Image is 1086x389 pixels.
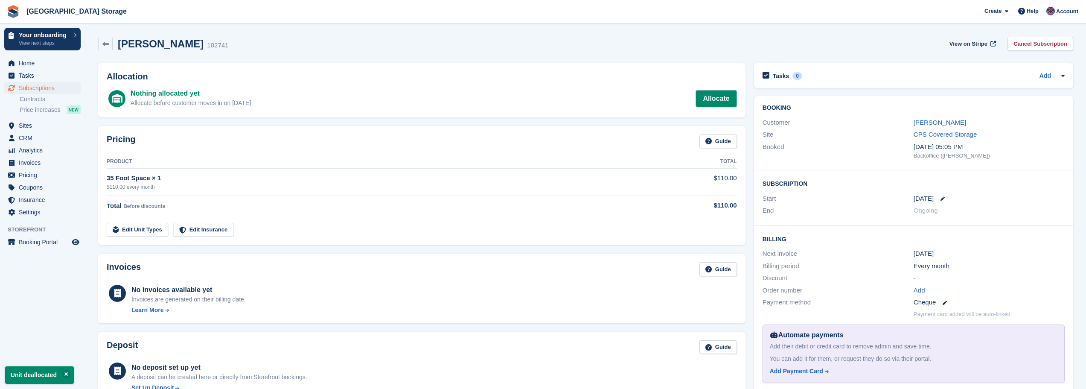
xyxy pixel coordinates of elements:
[19,57,70,69] span: Home
[4,236,81,248] a: menu
[763,273,914,283] div: Discount
[640,155,737,169] th: Total
[4,157,81,169] a: menu
[4,144,81,156] a: menu
[770,354,1057,363] div: You can add it for them, or request they do so via their portal.
[131,306,163,315] div: Learn More
[763,206,914,216] div: End
[20,106,61,114] span: Price increases
[4,120,81,132] a: menu
[946,37,998,51] a: View on Stripe
[173,223,234,237] a: Edit Insurance
[118,38,204,50] h2: [PERSON_NAME]
[4,194,81,206] a: menu
[19,82,70,94] span: Subscriptions
[763,261,914,271] div: Billing period
[107,202,122,209] span: Total
[131,99,251,108] div: Allocate before customer moves in on [DATE]
[19,39,70,47] p: View next steps
[19,206,70,218] span: Settings
[131,88,251,99] div: Nothing allocated yet
[763,130,914,140] div: Site
[70,237,81,247] a: Preview store
[1039,71,1051,81] a: Add
[4,169,81,181] a: menu
[4,206,81,218] a: menu
[914,310,1010,319] p: Payment card added will be auto-linked
[773,72,789,80] h2: Tasks
[5,366,74,384] p: Unit deallocated
[763,234,1065,243] h2: Billing
[107,183,640,191] div: $110.00 every month
[763,105,1065,111] h2: Booking
[131,285,246,295] div: No invoices available yet
[107,72,737,82] h2: Allocation
[8,225,85,234] span: Storefront
[763,286,914,295] div: Order number
[914,286,925,295] a: Add
[914,119,966,126] a: [PERSON_NAME]
[914,261,1065,271] div: Every month
[763,249,914,259] div: Next invoice
[4,28,81,50] a: Your onboarding View next steps
[699,262,737,276] a: Guide
[763,142,914,160] div: Booked
[4,70,81,82] a: menu
[4,132,81,144] a: menu
[107,223,168,237] a: Edit Unit Types
[914,131,977,138] a: CPS Covered Storage
[763,194,914,204] div: Start
[131,363,307,373] div: No deposit set up yet
[7,5,20,18] img: stora-icon-8386f47178a22dfd0bd8f6a31ec36ba5ce8667c1dd55bd0f319d3a0aa187defe.svg
[19,169,70,181] span: Pricing
[792,72,802,80] div: 0
[19,132,70,144] span: CRM
[19,70,70,82] span: Tasks
[763,298,914,307] div: Payment method
[4,181,81,193] a: menu
[19,236,70,248] span: Booking Portal
[20,105,81,114] a: Price increases NEW
[107,135,136,149] h2: Pricing
[914,298,1065,307] div: Cheque
[1007,37,1073,51] a: Cancel Subscription
[19,194,70,206] span: Insurance
[67,105,81,114] div: NEW
[1046,7,1055,15] img: Jantz Morgan
[699,340,737,354] a: Guide
[107,340,138,354] h2: Deposit
[1056,7,1078,16] span: Account
[770,342,1057,351] div: Add their debit or credit card to remove admin and save time.
[763,118,914,128] div: Customer
[19,157,70,169] span: Invoices
[19,120,70,132] span: Sites
[1027,7,1039,15] span: Help
[914,273,1065,283] div: -
[640,169,737,196] td: $110.00
[699,135,737,149] a: Guide
[770,367,1054,376] a: Add Payment Card
[131,306,246,315] a: Learn More
[914,142,1065,152] div: [DATE] 05:05 PM
[984,7,1002,15] span: Create
[4,57,81,69] a: menu
[131,373,307,382] p: A deposit can be created here or directly from Storefront bookings.
[19,144,70,156] span: Analytics
[914,249,1065,259] div: [DATE]
[20,95,81,103] a: Contracts
[19,181,70,193] span: Coupons
[107,173,640,183] div: 35 Foot Space × 1
[696,90,737,107] a: Allocate
[131,295,246,304] div: Invoices are generated on their billing date.
[4,82,81,94] a: menu
[914,207,938,214] span: Ongoing
[123,203,165,209] span: Before discounts
[107,262,141,276] h2: Invoices
[640,201,737,211] div: $110.00
[914,152,1065,160] div: Backoffice ([PERSON_NAME])
[770,367,823,376] div: Add Payment Card
[23,4,130,18] a: [GEOGRAPHIC_DATA] Storage
[207,41,228,50] div: 102741
[949,40,987,48] span: View on Stripe
[763,179,1065,187] h2: Subscription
